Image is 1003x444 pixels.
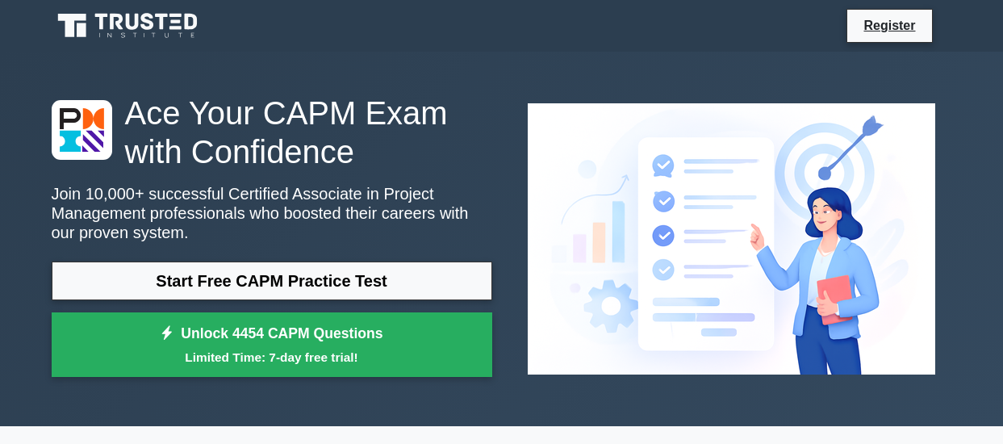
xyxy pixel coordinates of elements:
[52,184,492,242] p: Join 10,000+ successful Certified Associate in Project Management professionals who boosted their...
[515,90,948,387] img: Certified Associate in Project Management Preview
[52,312,492,377] a: Unlock 4454 CAPM QuestionsLimited Time: 7-day free trial!
[52,262,492,300] a: Start Free CAPM Practice Test
[854,15,925,36] a: Register
[52,94,492,171] h1: Ace Your CAPM Exam with Confidence
[72,348,472,367] small: Limited Time: 7-day free trial!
